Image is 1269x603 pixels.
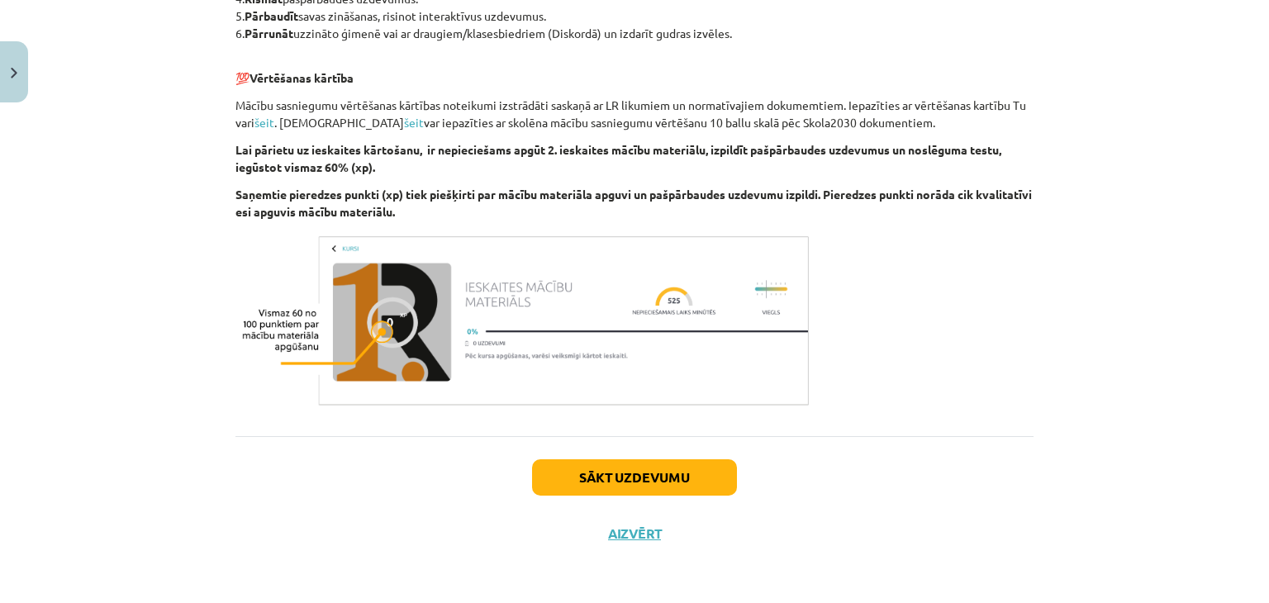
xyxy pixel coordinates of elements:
[254,115,274,130] a: šeit
[11,68,17,78] img: icon-close-lesson-0947bae3869378f0d4975bcd49f059093ad1ed9edebbc8119c70593378902aed.svg
[235,142,1001,174] b: Lai pārietu uz ieskaites kārtošanu, ir nepieciešams apgūt 2. ieskaites mācību materiālu, izpildīt...
[532,459,737,496] button: Sākt uzdevumu
[235,187,1032,219] b: Saņemtie pieredzes punkti (xp) tiek piešķirti par mācību materiāla apguvi un pašpārbaudes uzdevum...
[404,115,424,130] a: šeit
[235,97,1034,131] p: Mācību sasniegumu vērtēšanas kārtības noteikumi izstrādāti saskaņā ar LR likumiem un normatīvajie...
[603,525,666,542] button: Aizvērt
[235,52,1034,87] p: 💯
[245,8,298,23] b: Pārbaudīt
[245,26,293,40] b: Pārrunāt
[250,70,354,85] b: Vērtēšanas kārtība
